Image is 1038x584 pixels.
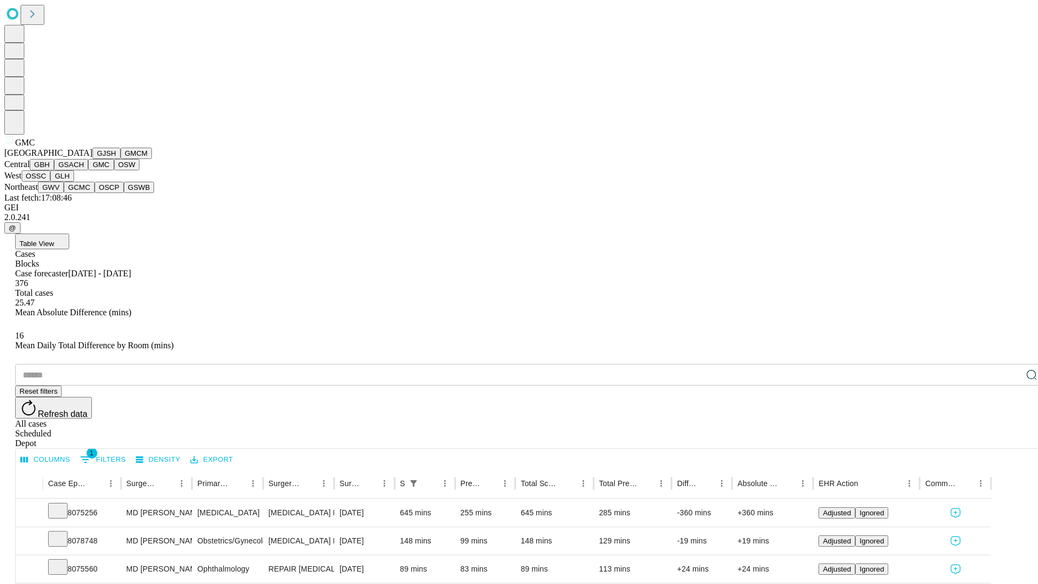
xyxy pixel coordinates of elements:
button: Sort [88,476,103,491]
div: MD [PERSON_NAME] Jr [PERSON_NAME] Md [127,527,187,555]
span: Northeast [4,182,38,191]
div: [DATE] [340,527,389,555]
span: 16 [15,331,24,340]
button: Sort [958,476,973,491]
div: 148 mins [400,527,450,555]
div: 89 mins [400,555,450,583]
span: Adjusted [823,509,851,517]
button: Adjusted [819,563,855,575]
span: Refresh data [38,409,88,419]
button: GSACH [54,159,88,170]
span: Ignored [860,509,884,517]
div: MD [PERSON_NAME] A Md [127,499,187,527]
button: Menu [795,476,810,491]
div: 285 mins [599,499,667,527]
button: Menu [654,476,669,491]
div: [DATE] [340,555,389,583]
div: 129 mins [599,527,667,555]
button: Menu [576,476,591,491]
button: Export [188,452,236,468]
div: Comments [925,479,956,488]
button: Sort [859,476,874,491]
div: 89 mins [521,555,588,583]
div: 8078748 [48,527,116,555]
button: Sort [422,476,437,491]
span: West [4,171,22,180]
button: Show filters [406,476,421,491]
button: GLH [50,170,74,182]
div: MD [PERSON_NAME] [127,555,187,583]
div: +360 mins [737,499,808,527]
button: Reset filters [15,386,62,397]
button: GSWB [124,182,155,193]
div: +24 mins [737,555,808,583]
span: Total cases [15,288,53,297]
div: 148 mins [521,527,588,555]
div: Obstetrics/Gynecology [197,527,257,555]
div: [DATE] [340,499,389,527]
div: EHR Action [819,479,858,488]
div: 8075560 [48,555,116,583]
div: -360 mins [677,499,727,527]
div: Difference [677,479,698,488]
div: Predicted In Room Duration [461,479,482,488]
button: Adjusted [819,507,855,519]
button: Expand [21,504,37,523]
button: Sort [301,476,316,491]
button: GWV [38,182,64,193]
div: Surgery Date [340,479,361,488]
span: [DATE] - [DATE] [68,269,131,278]
button: Menu [245,476,261,491]
span: Mean Absolute Difference (mins) [15,308,131,317]
div: 83 mins [461,555,510,583]
button: Sort [362,476,377,491]
div: GEI [4,203,1034,213]
button: GBH [30,159,54,170]
div: [MEDICAL_DATA] DIAGNOSTIC [269,527,329,555]
button: Menu [902,476,917,491]
span: Adjusted [823,565,851,573]
div: Scheduled In Room Duration [400,479,405,488]
span: Ignored [860,565,884,573]
div: 113 mins [599,555,667,583]
button: Menu [174,476,189,491]
div: [MEDICAL_DATA] PROXIMAL WITH TOTAL DUODENECTOMY [269,499,329,527]
div: 645 mins [521,499,588,527]
div: Absolute Difference [737,479,779,488]
button: Sort [780,476,795,491]
button: Sort [699,476,714,491]
button: Select columns [18,452,73,468]
button: Expand [21,560,37,579]
div: Primary Service [197,479,229,488]
div: 255 mins [461,499,510,527]
button: Sort [561,476,576,491]
button: Show filters [77,451,129,468]
div: Surgery Name [269,479,300,488]
button: Ignored [855,535,888,547]
div: -19 mins [677,527,727,555]
button: Ignored [855,563,888,575]
button: Sort [159,476,174,491]
div: 8075256 [48,499,116,527]
button: Density [133,452,183,468]
span: Ignored [860,537,884,545]
button: Sort [482,476,497,491]
div: Case Epic Id [48,479,87,488]
button: Menu [497,476,513,491]
button: OSW [114,159,140,170]
button: OSCP [95,182,124,193]
div: Surgeon Name [127,479,158,488]
button: Adjusted [819,535,855,547]
button: Ignored [855,507,888,519]
button: Menu [103,476,118,491]
button: Menu [973,476,988,491]
span: Mean Daily Total Difference by Room (mins) [15,341,174,350]
button: Sort [230,476,245,491]
button: GJSH [92,148,121,159]
span: [GEOGRAPHIC_DATA] [4,148,92,157]
div: 2.0.241 [4,213,1034,222]
div: [MEDICAL_DATA] [197,499,257,527]
span: Central [4,160,30,169]
span: Reset filters [19,387,57,395]
button: OSSC [22,170,51,182]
